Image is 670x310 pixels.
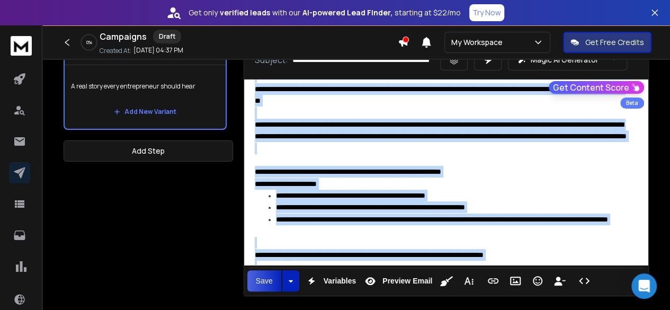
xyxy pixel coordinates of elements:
div: Beta [620,98,644,109]
button: Magic AI Generator [508,49,627,70]
button: More Text [459,270,479,291]
button: Insert Unsubscribe Link [550,270,570,291]
strong: AI-powered Lead Finder, [302,7,392,18]
button: Code View [574,270,594,291]
button: Add Step [64,140,233,162]
button: Preview Email [360,270,434,291]
p: Get Free Credits [585,37,644,48]
p: [DATE] 04:37 PM [133,46,183,55]
p: Get only with our starting at $22/mo [189,7,461,18]
button: Get Content Score [549,81,644,94]
p: 0 % [86,39,92,46]
p: Try Now [472,7,501,18]
button: Add New Variant [105,101,185,122]
div: Open Intercom Messenger [631,273,657,299]
div: Draft [153,30,181,43]
button: Insert Link (Ctrl+K) [483,270,503,291]
button: Try Now [469,4,504,21]
p: Magic AI Generator [531,55,598,65]
li: Step1CC/BCCA/Z TestA real story every entrepreneur should hearAdd New Variant [64,40,227,130]
span: Variables [321,277,359,286]
button: Insert Image (Ctrl+P) [505,270,525,291]
strong: verified leads [220,7,270,18]
button: Save [247,270,281,291]
button: Get Free Credits [563,32,651,53]
p: Created At: [100,47,131,55]
p: My Workspace [451,37,507,48]
img: logo [11,36,32,56]
h1: Campaigns [100,30,147,43]
button: Emoticons [528,270,548,291]
button: Variables [301,270,359,291]
p: A real story every entrepreneur should hear [71,72,219,101]
span: Preview Email [380,277,434,286]
p: Subject: [255,54,288,66]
